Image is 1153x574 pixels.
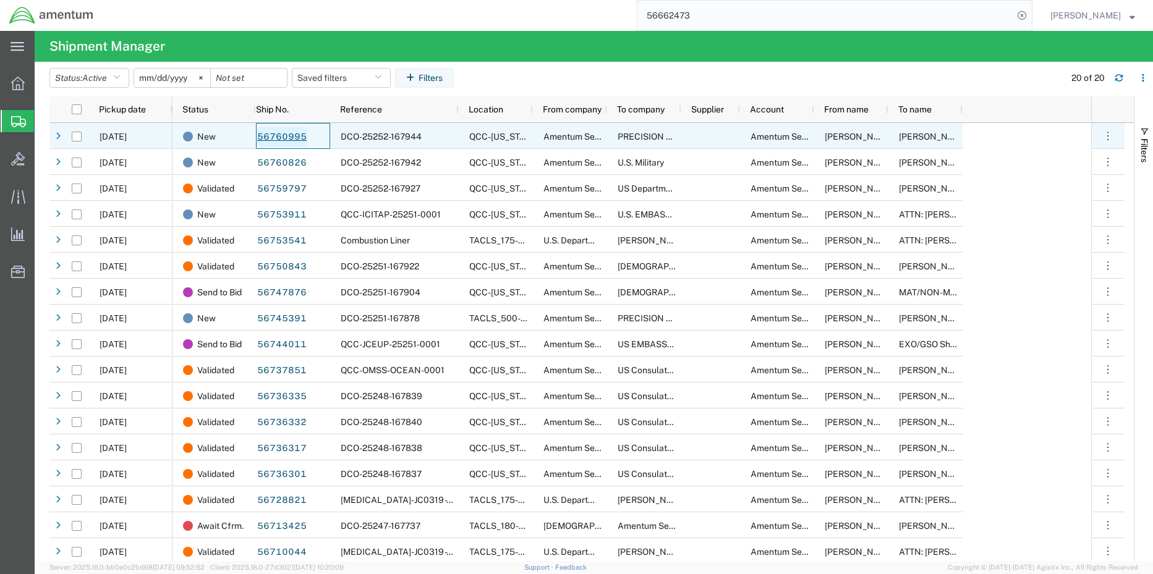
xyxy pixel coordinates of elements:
[257,542,307,562] a: 56710044
[100,313,127,323] span: 09/09/2025
[543,287,636,297] span: Amentum Services, Inc.
[100,184,127,193] span: 09/09/2025
[899,339,992,349] span: EXO/GSO Shipping Unit
[341,235,410,245] span: Combustion Liner
[543,365,634,375] span: Amentum Services, Inc
[395,68,454,88] button: Filters
[469,261,538,271] span: QCC-Texas
[899,547,995,557] span: ATTN: Josh Boggio
[751,132,841,141] span: Amentum Services, Inc
[543,495,655,505] span: U.S. Department of Defense
[100,132,127,141] span: 09/09/2025
[257,361,307,381] a: 56737851
[618,339,855,349] span: US EMBASSY JUBA, SOUTH SUDAN
[257,413,307,433] a: 56736332
[899,132,969,141] span: KETAN DESAI
[751,547,841,557] span: Amentum Services, Inc
[49,563,205,571] span: Server: 2025.18.0-bb0e0c2bd68
[618,469,705,479] span: US Consulate General
[1139,138,1149,162] span: Filters
[825,443,895,453] span: Jason Martin
[341,365,445,375] span: QCC-OMSS-OCEAN-0001
[257,465,307,484] a: 56736301
[211,69,287,87] input: Not set
[469,158,538,167] span: QCC-Texas
[543,339,634,349] span: Amentum Services, Inc
[134,69,210,87] input: Not set
[543,261,636,271] span: Amentum Services, Inc.
[618,313,811,323] span: PRECISION ACCESSORIES AND INSTRUMENTS
[469,313,713,323] span: TACLS_500-Ft. Novosel, AL
[341,261,419,271] span: DCO-25251-167922
[341,443,422,453] span: DCO-25248-167838
[100,547,127,557] span: 09/09/2025
[257,335,307,355] a: 56744011
[899,521,969,531] span: Rebecca Thorstenson
[341,209,441,219] span: QCC-ICITAP-25251-0001
[9,6,94,25] img: logo
[899,443,969,453] span: Annah Gichimu
[618,417,705,427] span: US Consulate General
[182,104,208,114] span: Status
[1050,8,1136,23] button: [PERSON_NAME]
[100,495,127,505] span: 09/09/2025
[197,383,234,409] span: Validated
[618,391,705,401] span: US Consulate General
[751,209,841,219] span: Amentum Services, Inc
[618,132,811,141] span: PRECISION ACCESSORIES AND INSTRUMENTS
[100,261,127,271] span: 09/09/2025
[637,1,1013,30] input: Search for shipment number, reference number
[825,365,895,375] span: Jason Martin
[197,279,242,305] span: Send to Bid
[750,104,784,114] span: Account
[618,261,736,271] span: US Army
[543,209,634,219] span: Amentum Services, Inc
[751,184,841,193] span: Amentum Services, Inc
[751,235,841,245] span: Amentum Services, Inc
[825,313,895,323] span: Jerod Jinright
[341,469,422,479] span: DCO-25248-167837
[825,209,895,219] span: Jason Martin
[153,563,205,571] span: [DATE] 09:52:52
[197,461,234,487] span: Validated
[469,235,555,245] span: TACLS_175-Ayase, JP
[469,495,555,505] span: TACLS_175-Ayase, JP
[469,443,538,453] span: QCC-Texas
[469,209,538,219] span: QCC-Texas
[825,132,895,141] span: Rebecca Thorstenson
[341,158,421,167] span: DCO-25252-167942
[825,391,895,401] span: Jason Martin
[618,521,710,531] span: Amentum Services, Inc.
[751,495,841,505] span: Amentum Services, Inc
[341,339,440,349] span: QCC-JCEUP-25251-0001
[257,517,307,536] a: 56713425
[294,563,344,571] span: [DATE] 10:20:09
[825,547,895,557] span: Dennis Schall
[543,521,662,531] span: U.S. Army
[257,205,307,225] a: 56753911
[340,104,382,114] span: Reference
[899,391,969,401] span: Annah Gichimu
[197,150,216,175] span: New
[948,562,1138,573] span: Copyright © [DATE]-[DATE] Agistix Inc., All Rights Reserved
[899,209,995,219] span: ATTN: Bojana Djurovic
[256,104,289,114] span: Ship No.
[341,521,420,531] span: DCO-25247-167737
[543,469,636,479] span: Amentum Services, Inc.
[618,443,705,453] span: US Consulate General
[257,387,307,407] a: 56736335
[899,313,969,323] span: KETAN DESAI
[257,309,307,329] a: 56745391
[341,391,422,401] span: DCO-25248-167839
[341,417,422,427] span: DCO-25248-167840
[469,287,538,297] span: QCC-Texas
[751,443,841,453] span: Amentum Services, Inc
[257,153,307,173] a: 56760826
[197,357,234,383] span: Validated
[543,391,636,401] span: Amentum Services, Inc.
[543,104,602,114] span: From company
[257,257,307,277] a: 56750843
[751,391,841,401] span: Amentum Services, Inc
[543,132,636,141] span: Amentum Services, Inc.
[691,104,724,114] span: Supplier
